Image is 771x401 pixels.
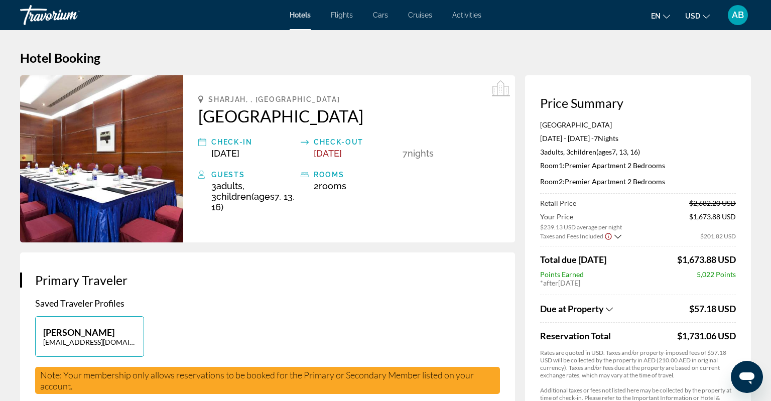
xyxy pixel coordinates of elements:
[540,330,675,341] span: Reservation Total
[452,11,481,19] a: Activities
[540,349,736,379] p: Rates are quoted in USD. Taxes and/or property-imposed fees of $57.18 USD will be collected by th...
[697,270,736,279] span: 5,022 Points
[216,191,251,202] span: Children
[540,199,576,207] span: Retail Price
[594,134,598,143] span: 7
[216,181,242,191] span: Adults
[211,181,295,212] span: , 3
[540,177,565,186] span: 2:
[35,273,500,288] h3: Primary Traveler
[677,254,736,265] span: $1,673.88 USD
[540,161,559,170] span: Room
[544,148,563,156] span: Adults
[540,223,622,231] span: $239.13 USD average per night
[540,303,604,314] span: Due at Property
[540,161,565,170] span: 1:
[540,270,584,279] span: Points Earned
[540,161,736,170] p: Premier Apartment 2 Bedrooms
[540,231,621,241] button: Show Taxes and Fees breakdown
[540,120,736,129] p: [GEOGRAPHIC_DATA]
[685,9,710,23] button: Change currency
[314,169,398,181] div: rooms
[540,95,736,110] h3: Price Summary
[403,148,408,159] span: 7
[211,136,296,148] div: Check-in
[43,338,136,346] p: [EMAIL_ADDRESS][DOMAIN_NAME]
[314,148,342,159] span: [DATE]
[211,191,295,212] span: ( 7, 13, 16)
[540,232,603,240] span: Taxes and Fees Included
[540,254,606,265] span: Total due [DATE]
[689,199,736,207] span: $2,682.20 USD
[540,212,622,221] span: Your Price
[290,11,311,19] a: Hotels
[689,212,736,231] span: $1,673.88 USD
[725,5,751,26] button: User Menu
[314,136,398,148] div: Check-out
[211,181,242,191] span: 3
[689,303,736,314] span: $57.18 USD
[20,2,120,28] a: Travorium
[211,169,296,181] div: Guests
[598,148,612,156] span: ages
[731,361,763,393] iframe: Кнопка запуска окна обмена сообщениями
[540,134,736,143] p: [DATE] - [DATE] -
[198,106,500,126] a: [GEOGRAPHIC_DATA]
[570,148,640,156] span: ( 7, 13, 16)
[540,303,687,315] button: Show Taxes and Fees breakdown
[604,231,612,240] button: Show Taxes and Fees disclaimer
[540,177,736,186] p: Premier Apartment 2 Bedrooms
[598,134,618,143] span: Nights
[208,95,340,103] span: Sharjah, , [GEOGRAPHIC_DATA]
[254,191,275,202] span: ages
[732,10,744,20] span: AB
[211,148,239,159] span: [DATE]
[319,181,346,191] span: rooms
[685,12,700,20] span: USD
[677,330,736,341] div: $1,731.06 USD
[408,11,432,19] a: Cruises
[40,369,474,391] span: Note: Your membership only allows reservations to be booked for the Primary or Secondary Member l...
[651,9,670,23] button: Change language
[20,50,751,65] h1: Hotel Booking
[43,327,136,338] p: [PERSON_NAME]
[35,316,144,357] button: [PERSON_NAME][EMAIL_ADDRESS][DOMAIN_NAME]
[540,148,563,156] span: 3
[35,298,500,309] p: Saved Traveler Profiles
[540,177,559,186] span: Room
[331,11,353,19] a: Flights
[314,181,346,191] span: 2
[651,12,661,20] span: en
[20,75,183,242] img: Golden Sands Hotel & Residences
[543,279,558,287] span: after
[373,11,388,19] a: Cars
[700,232,736,240] span: $201.82 USD
[408,148,434,159] span: Nights
[563,148,640,156] span: , 3
[540,279,736,287] div: * [DATE]
[570,148,596,156] span: Children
